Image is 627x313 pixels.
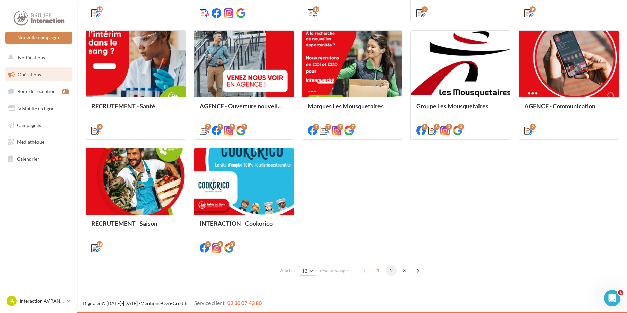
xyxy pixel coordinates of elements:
span: 02 30 07 43 80 [227,300,262,306]
a: Campagnes [4,118,73,133]
div: 13 [97,6,103,12]
span: Visibilité en ligne [18,106,54,111]
div: Groupe Les Mousquetaires [416,103,505,116]
div: 9 [530,6,536,12]
span: Opérations [18,72,41,77]
div: 3 [446,124,452,130]
div: 18 [97,241,103,247]
span: Campagnes [17,122,41,128]
div: 6 [97,124,103,130]
span: 1 [618,290,623,295]
div: 7 [422,6,428,12]
span: 12 [302,268,308,274]
a: Crédits [173,300,188,306]
div: 3 [434,124,440,130]
a: Calendrier [4,152,73,166]
div: 3 [458,124,464,130]
div: 3 [422,124,428,130]
div: 7 [350,124,356,130]
span: résultats/page [320,267,348,274]
p: Interaction AVRANCHES [20,297,64,304]
button: 12 [299,266,316,276]
a: IA Interaction AVRANCHES [5,294,72,307]
div: RECRUTEMENT - Santé [91,103,180,116]
div: RECRUTEMENT - Saison [91,220,180,233]
div: 7 [241,124,247,130]
div: 61 [62,89,69,94]
span: IA [9,297,14,304]
div: 2 [205,241,211,247]
span: 2 [386,265,397,276]
a: Visibilité en ligne [4,102,73,116]
div: 7 [313,124,319,130]
div: AGENCE - Communication [524,103,613,116]
a: Digitaleo [82,300,102,306]
div: 7 [217,124,223,130]
span: 3 [399,265,410,276]
span: Médiathèque [17,139,44,145]
span: Service client [194,300,225,306]
div: 13 [313,6,319,12]
div: 2 [530,124,536,130]
div: INTERACTION - Cookorico [200,220,289,233]
a: Mentions [140,300,160,306]
div: 7 [325,124,331,130]
div: 7 [205,124,211,130]
div: 7 [229,124,235,130]
div: AGENCE - Ouverture nouvelle agence [200,103,289,116]
div: 7 [337,124,343,130]
span: Afficher [280,267,295,274]
iframe: Intercom live chat [604,290,620,306]
a: Opérations [4,67,73,82]
span: Boîte de réception [17,88,56,94]
span: © [DATE]-[DATE] - - - [82,300,262,306]
button: Notifications [4,51,71,65]
div: 2 [217,241,223,247]
a: Boîte de réception61 [4,84,73,98]
span: Notifications [18,55,45,60]
a: Médiathèque [4,135,73,149]
a: CGS [162,300,171,306]
span: Calendrier [17,156,39,162]
div: Marques Les Mousquetaires [308,103,397,116]
div: 2 [229,241,235,247]
button: Nouvelle campagne [5,32,72,44]
span: 1 [373,265,384,276]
